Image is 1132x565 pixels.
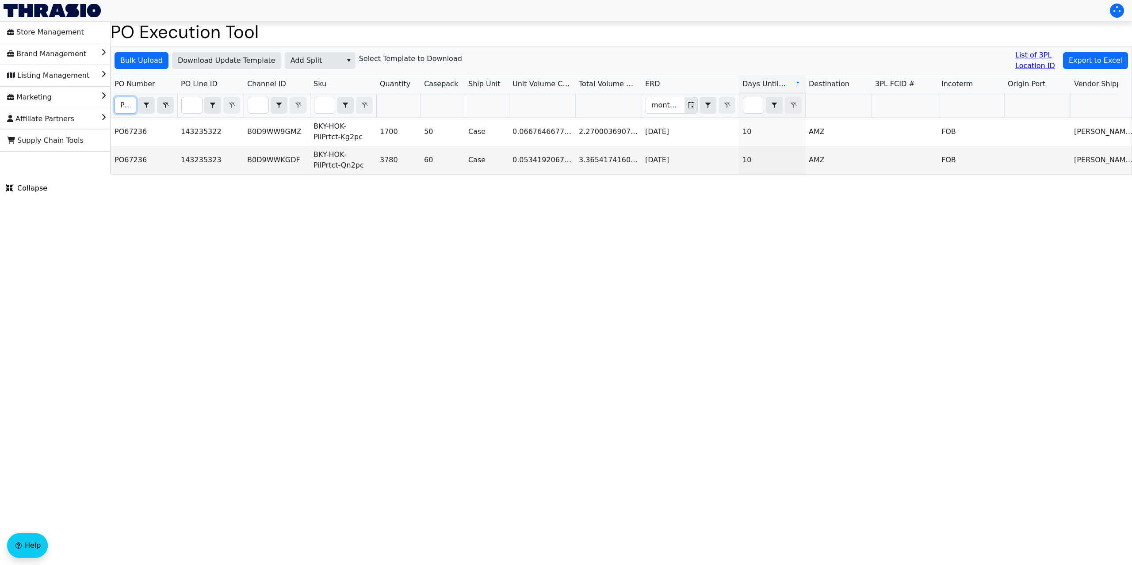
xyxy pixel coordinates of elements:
h1: PO Execution Tool [111,21,1132,42]
span: Quantity [380,79,410,89]
button: Export to Excel [1063,52,1128,69]
td: 3.365417416032 [575,146,642,174]
td: 0.06676466776072 [509,118,575,146]
button: select [337,97,353,113]
button: Bulk Upload [115,52,168,69]
input: Filter [248,97,268,113]
span: Origin Port [1008,79,1045,89]
span: Export to Excel [1069,55,1122,66]
span: Total Volume CBM [579,79,638,89]
input: Filter [314,97,335,113]
td: 0.05341920670976 [509,146,575,174]
span: Choose Operator [204,97,221,114]
button: Toggle calendar [685,97,697,113]
h6: Select Template to Download [359,54,462,63]
td: 3780 [376,146,421,174]
button: select [271,97,287,113]
span: Add Split [291,55,337,66]
button: select [766,97,782,113]
td: 50 [421,118,465,146]
span: Marketing [7,90,52,104]
span: Sku [314,79,326,89]
span: Unit Volume CBM [512,79,572,89]
span: Bulk Upload [120,55,163,66]
td: PO67236 [111,146,177,174]
td: FOB [938,118,1004,146]
span: Incoterm [941,79,973,89]
input: Filter [182,97,202,113]
th: Filter [177,93,244,118]
span: Days Until ERD [742,79,788,89]
td: BKY-HOK-PilPrtct-Kg2pc [310,118,376,146]
td: 143235322 [177,118,244,146]
span: Ship Unit [468,79,501,89]
span: Choose Operator [138,97,155,114]
span: Collapse [6,183,47,194]
span: Download Update Template [178,55,275,66]
th: Filter [244,93,310,118]
button: select [138,97,154,113]
input: Filter [115,97,136,113]
td: Case [465,146,509,174]
th: Filter [739,93,805,118]
td: 10 [739,146,805,174]
input: Filter [646,97,685,113]
span: Choose Operator [337,97,354,114]
td: B0D9WWKGDF [244,146,310,174]
td: Case [465,118,509,146]
td: PO67236 [111,118,177,146]
span: PO Line ID [181,79,218,89]
span: Channel ID [247,79,286,89]
td: FOB [938,146,1004,174]
td: 60 [421,146,465,174]
td: BKY-HOK-PilPrtct-Qn2pc [310,146,376,174]
th: Filter [310,93,376,118]
span: Affiliate Partners [7,112,74,126]
button: select [205,97,221,113]
button: Download Update Template [172,52,281,69]
span: Choose Operator [700,97,716,114]
input: Filter [743,97,764,113]
td: 2.270003690722 [575,118,642,146]
span: ERD [645,79,660,89]
span: Brand Management [7,47,86,61]
span: Destination [809,79,849,89]
td: [DATE] [642,118,739,146]
td: 1700 [376,118,421,146]
span: Choose Operator [271,97,287,114]
button: Clear [157,97,174,114]
td: 10 [739,118,805,146]
span: Help [25,540,41,551]
span: PO Number [115,79,155,89]
span: 3PL FCID # [875,79,915,89]
button: select [342,53,355,69]
button: Help floatingactionbutton [7,533,48,558]
span: Casepack [424,79,458,89]
td: AMZ [805,118,872,146]
td: [DATE] [642,146,739,174]
span: Store Management [7,25,84,39]
span: Supply Chain Tools [7,134,84,148]
td: B0D9WW9GMZ [244,118,310,146]
th: Filter [642,93,739,118]
a: List of 3PL Location ID [1015,50,1059,71]
img: Thrasio Logo [4,4,101,17]
button: select [700,97,716,113]
td: AMZ [805,146,872,174]
span: Listing Management [7,69,89,83]
td: 143235323 [177,146,244,174]
span: Choose Operator [766,97,783,114]
th: Filter [111,93,177,118]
